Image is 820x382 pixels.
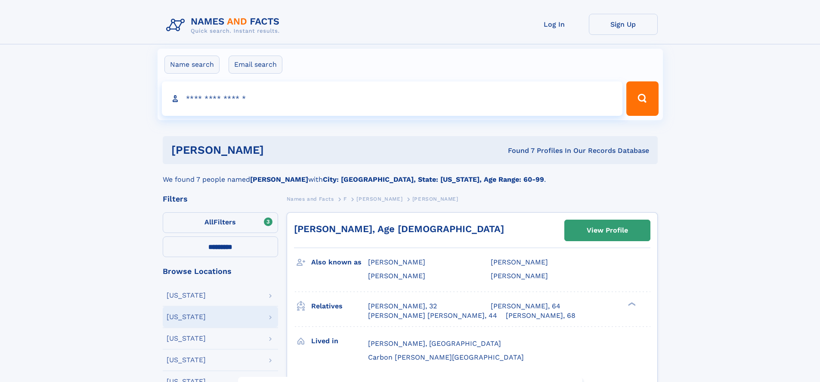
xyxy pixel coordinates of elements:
[491,272,548,280] span: [PERSON_NAME]
[368,272,425,280] span: [PERSON_NAME]
[626,301,636,307] div: ❯
[163,14,287,37] img: Logo Names and Facts
[565,220,650,241] a: View Profile
[167,292,206,299] div: [US_STATE]
[204,218,214,226] span: All
[167,357,206,363] div: [US_STATE]
[412,196,458,202] span: [PERSON_NAME]
[589,14,658,35] a: Sign Up
[294,224,504,234] a: [PERSON_NAME], Age [DEMOGRAPHIC_DATA]
[287,193,334,204] a: Names and Facts
[229,56,282,74] label: Email search
[323,175,544,183] b: City: [GEOGRAPHIC_DATA], State: [US_STATE], Age Range: 60-99
[311,334,368,348] h3: Lived in
[250,175,308,183] b: [PERSON_NAME]
[368,339,501,348] span: [PERSON_NAME], [GEOGRAPHIC_DATA]
[356,193,402,204] a: [PERSON_NAME]
[506,311,576,320] a: [PERSON_NAME], 68
[311,299,368,314] h3: Relatives
[386,146,649,155] div: Found 7 Profiles In Our Records Database
[626,81,658,116] button: Search Button
[343,193,347,204] a: F
[491,301,560,311] a: [PERSON_NAME], 64
[520,14,589,35] a: Log In
[162,81,623,116] input: search input
[491,258,548,266] span: [PERSON_NAME]
[164,56,220,74] label: Name search
[167,335,206,342] div: [US_STATE]
[368,311,497,320] a: [PERSON_NAME] [PERSON_NAME], 44
[368,353,524,361] span: Carbon [PERSON_NAME][GEOGRAPHIC_DATA]
[368,301,437,311] a: [PERSON_NAME], 32
[311,255,368,270] h3: Also known as
[163,164,658,185] div: We found 7 people named with .
[163,195,278,203] div: Filters
[167,314,206,320] div: [US_STATE]
[163,212,278,233] label: Filters
[587,221,628,240] div: View Profile
[368,258,425,266] span: [PERSON_NAME]
[343,196,347,202] span: F
[171,145,386,155] h1: [PERSON_NAME]
[356,196,402,202] span: [PERSON_NAME]
[163,267,278,275] div: Browse Locations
